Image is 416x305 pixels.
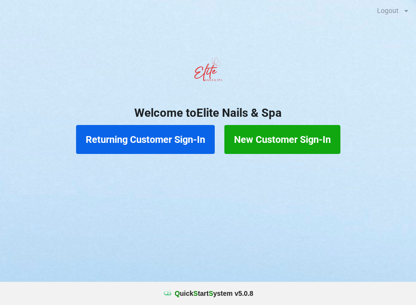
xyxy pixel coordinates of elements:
[208,290,213,297] span: S
[224,125,340,154] button: New Customer Sign-In
[163,289,172,298] img: favicon.ico
[189,53,227,91] img: EliteNailsSpa-Logo1.png
[76,125,215,154] button: Returning Customer Sign-In
[377,7,399,14] div: Logout
[175,289,253,298] b: uick tart ystem v 5.0.8
[194,290,198,297] span: S
[175,290,180,297] span: Q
